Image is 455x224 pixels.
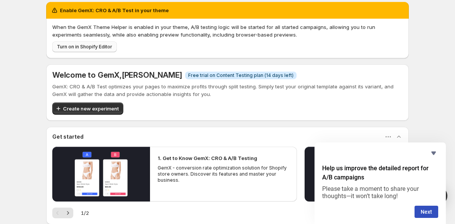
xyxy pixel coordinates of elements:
button: Turn on in Shopify Editor [52,42,117,52]
h2: Enable GemX: CRO & A/B Test in your theme [60,6,169,14]
button: Play video [52,147,150,202]
span: Create new experiment [63,105,119,112]
button: Play video [305,147,402,202]
p: GemX: CRO & A/B Test optimizes your pages to maximize profits through split testing. Simply test ... [52,83,403,98]
button: Next [63,208,73,218]
span: 1 / 2 [81,209,89,217]
p: Please take a moment to share your thoughts—it won’t take long! [322,185,438,200]
div: Help us improve the detailed report for A/B campaigns [322,149,438,218]
h2: Help us improve the detailed report for A/B campaigns [322,164,438,182]
button: Create new experiment [52,102,123,115]
p: When the GemX Theme Helper is enabled in your theme, A/B testing logic will be started for all st... [52,23,403,38]
span: Turn on in Shopify Editor [57,44,112,50]
h2: 1. Get to Know GemX: CRO & A/B Testing [158,154,257,162]
button: Next question [415,206,438,218]
span: Free trial on Content Testing plan (14 days left) [188,72,294,78]
button: Hide survey [429,149,438,158]
h5: Welcome to GemX [52,70,182,80]
nav: Pagination [52,208,73,218]
span: , [PERSON_NAME] [119,70,182,80]
h3: Get started [52,133,84,141]
p: GemX - conversion rate optimization solution for Shopify store owners. Discover its features and ... [158,165,289,183]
